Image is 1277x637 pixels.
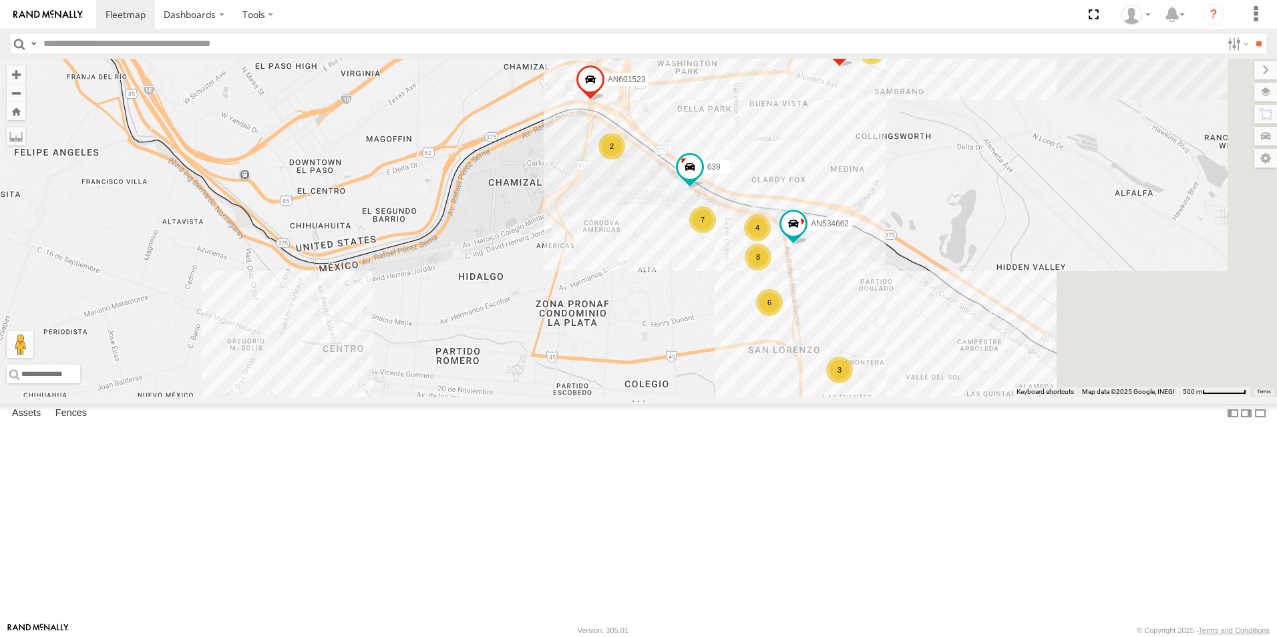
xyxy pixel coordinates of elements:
button: Zoom out [7,83,25,102]
img: rand-logo.svg [13,10,83,19]
span: Map data ©2025 Google, INEGI [1082,388,1175,395]
button: Map Scale: 500 m per 62 pixels [1179,387,1250,397]
label: Dock Summary Table to the Right [1240,404,1253,423]
a: Terms [1257,389,1271,395]
div: 3 [826,357,853,383]
div: 7 [689,206,716,233]
label: Assets [5,404,47,423]
button: Drag Pegman onto the map to open Street View [7,331,33,358]
span: 500 m [1183,388,1202,395]
span: AN534662 [811,219,849,228]
div: © Copyright 2025 - [1137,626,1270,634]
div: 8 [745,244,771,270]
div: 4 [744,214,771,241]
label: Hide Summary Table [1254,404,1267,423]
button: Zoom in [7,65,25,83]
i: ? [1203,4,1224,25]
div: 6 [756,289,783,316]
label: Search Filter Options [1222,34,1251,53]
label: Fences [49,404,94,423]
a: Terms and Conditions [1199,626,1270,634]
button: Zoom Home [7,102,25,120]
label: Measure [7,127,25,146]
div: Version: 305.01 [578,626,628,634]
a: Visit our Website [7,624,69,637]
button: Keyboard shortcuts [1017,387,1074,397]
label: Map Settings [1254,149,1277,168]
div: 2 [598,133,625,160]
div: Omar Miranda [1117,5,1155,25]
label: Dock Summary Table to the Left [1226,404,1240,423]
span: 639 [707,162,721,172]
span: AN601523 [608,75,646,84]
label: Search Query [28,34,39,53]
